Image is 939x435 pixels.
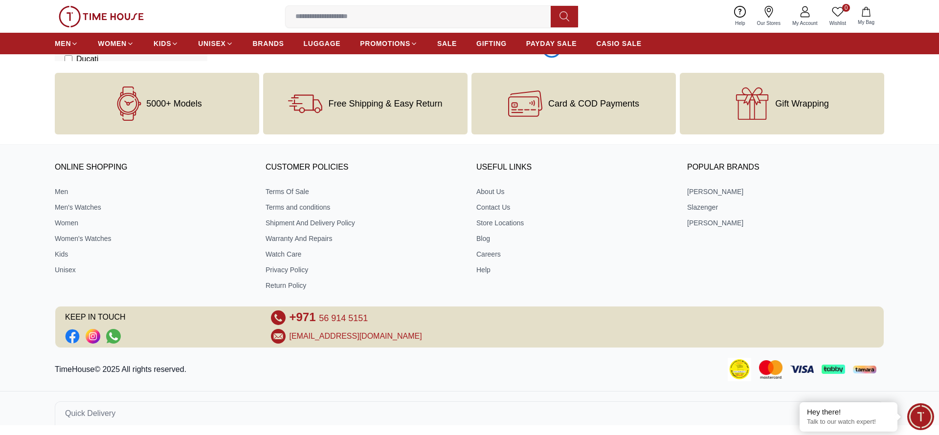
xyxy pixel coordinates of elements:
[728,358,751,381] img: Consumer Payment
[437,35,457,52] a: SALE
[65,310,257,325] span: KEEP IN TOUCH
[476,187,673,196] a: About Us
[526,35,577,52] a: PAYDAY SALE
[853,366,876,373] img: Tamara Payment
[360,35,418,52] a: PROMOTIONS
[476,249,673,259] a: Careers
[596,35,642,52] a: CASIO SALE
[290,330,422,342] a: [EMAIL_ADDRESS][DOMAIN_NAME]
[304,39,341,48] span: LUGGAGE
[826,20,850,27] span: Wishlist
[476,160,673,175] h3: USEFUL LINKS
[55,249,252,259] a: Kids
[788,20,822,27] span: My Account
[807,407,890,417] div: Hey there!
[476,265,673,275] a: Help
[360,39,410,48] span: PROMOTIONS
[753,20,784,27] span: Our Stores
[548,99,639,109] span: Card & COD Payments
[751,4,786,29] a: Our Stores
[55,364,190,375] p: TimeHouse© 2025 All rights reserved.
[290,310,368,325] a: +971 56 914 5151
[266,234,463,243] a: Warranty And Repairs
[854,19,878,26] span: My Bag
[476,234,673,243] a: Blog
[842,4,850,12] span: 0
[729,4,751,29] a: Help
[154,35,179,52] a: KIDS
[266,281,463,290] a: Return Policy
[55,187,252,196] a: Men
[198,35,233,52] a: UNISEX
[266,249,463,259] a: Watch Care
[596,39,642,48] span: CASIO SALE
[253,35,284,52] a: BRANDS
[55,218,252,228] a: Women
[775,99,829,109] span: Gift Wrapping
[476,218,673,228] a: Store Locations
[266,265,463,275] a: Privacy Policy
[790,366,814,373] img: Visa
[476,35,507,52] a: GIFTING
[55,39,71,48] span: MEN
[154,39,171,48] span: KIDS
[98,39,127,48] span: WOMEN
[65,329,80,344] li: Facebook
[476,202,673,212] a: Contact Us
[55,202,252,212] a: Men's Watches
[98,35,134,52] a: WOMEN
[266,187,463,196] a: Terms Of Sale
[266,160,463,175] h3: CUSTOMER POLICIES
[55,35,78,52] a: MEN
[106,329,121,344] a: Social Link
[55,160,252,175] h3: ONLINE SHOPPING
[687,187,884,196] a: [PERSON_NAME]
[526,39,577,48] span: PAYDAY SALE
[86,329,100,344] a: Social Link
[807,418,890,426] p: Talk to our watch expert!
[76,53,98,65] span: Ducati
[55,265,252,275] a: Unisex
[55,401,884,425] button: Quick Delivery
[65,408,115,419] span: Quick Delivery
[687,202,884,212] a: Slazenger
[437,39,457,48] span: SALE
[304,35,341,52] a: LUGGAGE
[852,5,880,28] button: My Bag
[266,202,463,212] a: Terms and conditions
[266,218,463,228] a: Shipment And Delivery Policy
[328,99,442,109] span: Free Shipping & Easy Return
[687,160,884,175] h3: Popular Brands
[65,329,80,344] a: Social Link
[253,39,284,48] span: BRANDS
[319,313,368,323] span: 56 914 5151
[687,218,884,228] a: [PERSON_NAME]
[198,39,225,48] span: UNISEX
[822,365,845,374] img: Tabby Payment
[476,39,507,48] span: GIFTING
[59,6,144,27] img: ...
[146,99,202,109] span: 5000+ Models
[65,55,72,63] input: Ducati
[731,20,749,27] span: Help
[824,4,852,29] a: 0Wishlist
[759,360,782,378] img: Mastercard
[907,403,934,430] div: Chat Widget
[55,234,252,243] a: Women's Watches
